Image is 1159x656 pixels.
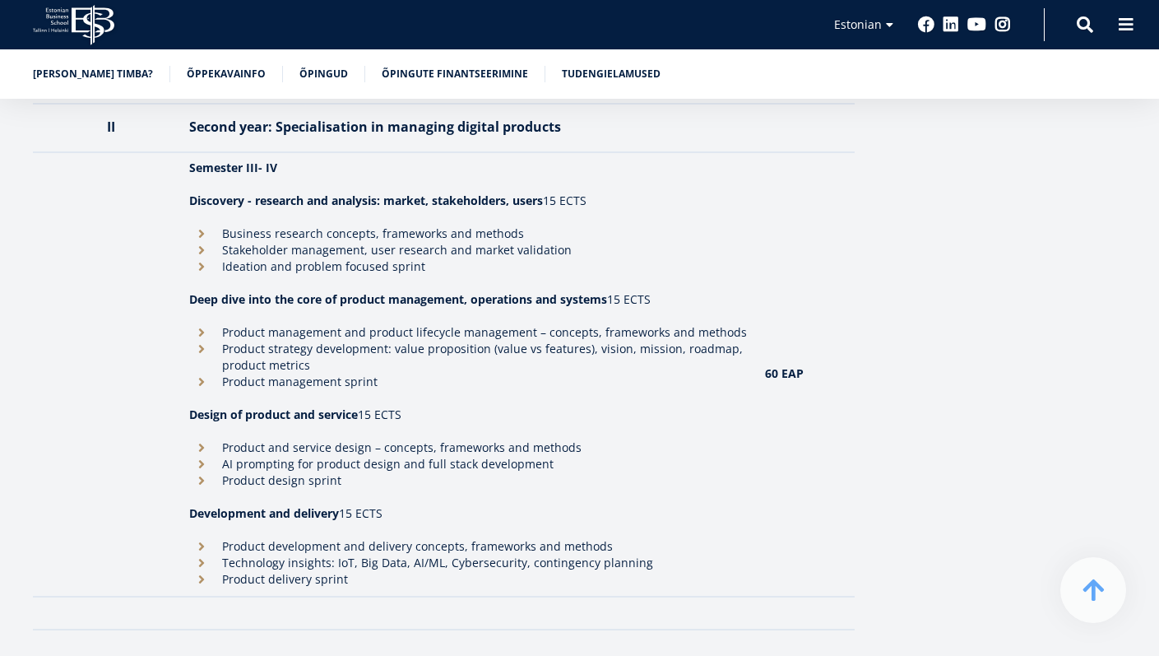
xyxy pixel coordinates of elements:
[189,242,749,258] li: Stakeholder management, user research and market validation
[189,374,749,390] li: Product management sprint
[181,104,757,152] th: Second year: Specialisation in managing digital products
[4,184,15,194] input: Kaheaastane MBA
[4,162,15,173] input: Üheaastane eestikeelne MBA
[189,291,749,308] p: 15 ECTS
[189,472,749,489] li: Product design sprint
[33,66,153,82] a: [PERSON_NAME] TIMBA?
[189,571,749,588] li: Product delivery sprint
[189,440,749,456] li: Product and service design – concepts, frameworks and methods
[189,555,749,571] li: Technology insights: IoT, Big Data, AI/ML, Cybersecurity, contingency planning
[189,226,749,242] li: Business research concepts, frameworks and methods
[189,324,749,341] li: Product management and product lifecycle management – concepts, frameworks and methods
[391,1,466,16] span: Perekonnanimi
[189,407,749,423] p: 15 ECTS
[299,66,348,82] a: Õpingud
[187,66,266,82] a: Õppekavainfo
[189,505,339,521] strong: Development and delivery
[562,66,661,82] a: Tudengielamused
[19,183,108,198] span: Kaheaastane MBA
[19,204,242,219] span: Tehnoloogia ja innovatsiooni juhtimine (MBA)
[189,407,358,422] strong: Design of product and service
[189,291,607,307] strong: Deep dive into the core of product management, operations and systems
[189,193,543,208] strong: Discovery - research and analysis: market, stakeholders, users
[33,104,181,152] th: II
[943,16,959,33] a: Linkedin
[189,160,277,175] strong: Semester III- IV
[189,193,749,209] p: 15 ECTS
[19,161,160,176] span: Üheaastane eestikeelne MBA
[189,456,749,472] li: AI prompting for product design and full stack development
[189,505,749,522] p: 15 ECTS
[967,16,986,33] a: Youtube
[4,205,15,216] input: Tehnoloogia ja innovatsiooni juhtimine (MBA)
[189,538,749,555] li: Product development and delivery concepts, frameworks and methods
[765,365,804,381] strong: 60 EAP
[382,66,528,82] a: Õpingute finantseerimine
[189,341,749,374] li: Product strategy development: value proposition (value vs features), vision, mission, roadmap, pr...
[994,16,1011,33] a: Instagram
[189,258,749,275] li: Ideation and problem focused sprint
[918,16,934,33] a: Facebook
